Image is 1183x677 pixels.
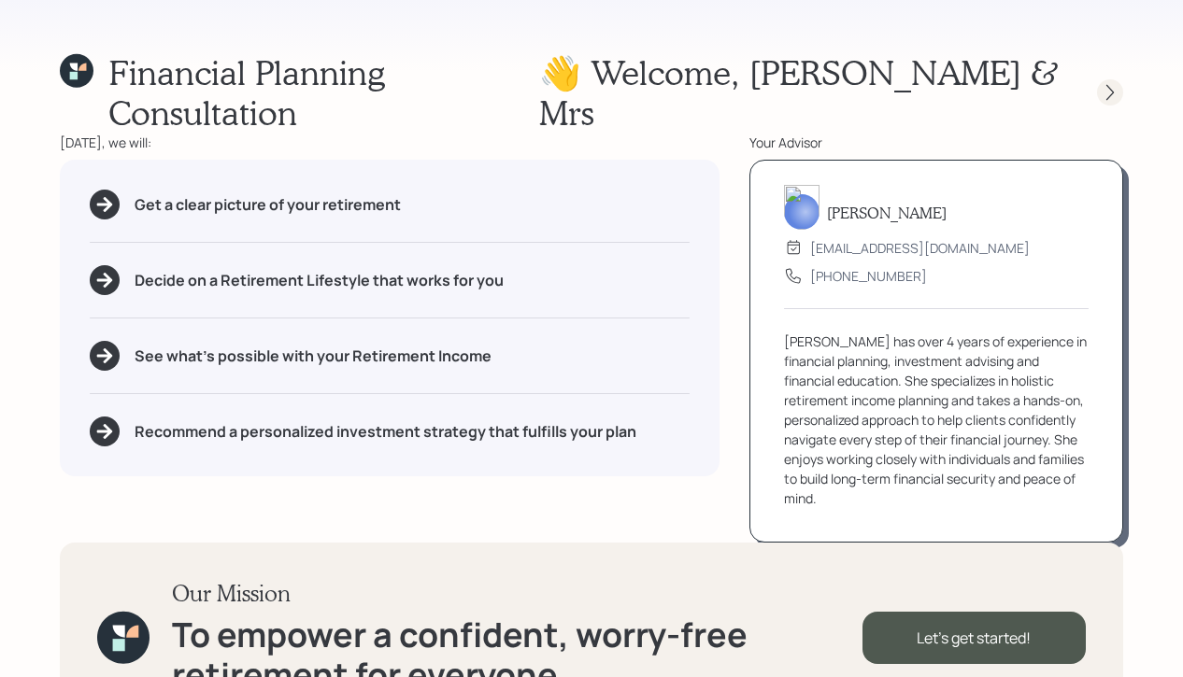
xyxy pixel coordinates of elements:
[108,52,538,133] h1: Financial Planning Consultation
[784,185,820,230] img: aleksandra-headshot.png
[749,133,1123,152] div: Your Advisor
[862,612,1086,664] div: Let's get started!
[810,238,1030,258] div: [EMAIL_ADDRESS][DOMAIN_NAME]
[810,266,927,286] div: [PHONE_NUMBER]
[135,272,504,289] h5: Decide on a Retirement Lifestyle that works for you
[784,331,1089,508] div: [PERSON_NAME] has over 4 years of experience in financial planning, investment advising and finan...
[135,423,636,441] h5: Recommend a personalized investment strategy that fulfills your plan
[135,347,492,365] h5: See what's possible with your Retirement Income
[539,52,1063,133] h1: 👋 Welcome , [PERSON_NAME] & Mrs
[135,196,401,214] h5: Get a clear picture of your retirement
[172,580,862,607] h3: Our Mission
[60,133,720,152] div: [DATE], we will:
[827,204,947,221] h5: [PERSON_NAME]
